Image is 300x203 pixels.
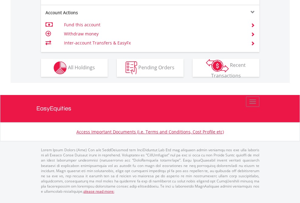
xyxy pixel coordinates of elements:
[64,38,243,47] td: Inter-account Transfers & EasyFx
[41,59,108,77] button: All Holdings
[138,64,174,70] span: Pending Orders
[193,59,259,77] button: Recent Transactions
[41,10,150,16] div: Account Actions
[126,61,137,74] img: pending_instructions-wht.png
[64,20,243,29] td: Fund this account
[54,61,67,74] img: holdings-wht.png
[68,64,95,70] span: All Holdings
[41,147,259,194] p: Lorem Ipsum Dolors (Ame) Con a/e SeddOeiusmod tem InciDiduntut Lab Etd mag aliquaen admin veniamq...
[117,59,184,77] button: Pending Orders
[76,129,224,135] a: Access Important Documents (i.e. Terms and Conditions, Cost Profile etc)
[64,29,243,38] td: Withdraw money
[206,59,229,72] img: transactions-zar-wht.png
[36,95,264,122] a: EasyEquities
[83,189,114,194] a: please read more:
